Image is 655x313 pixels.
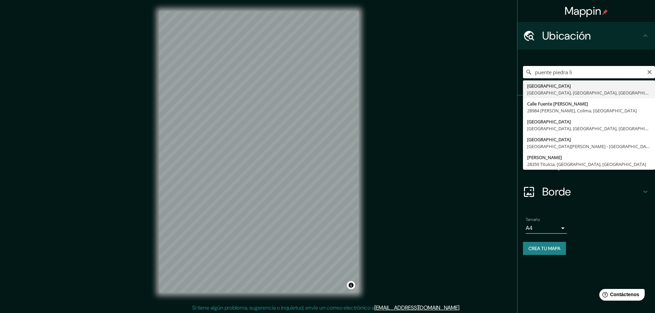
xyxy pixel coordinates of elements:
div: Disposición [517,150,655,178]
font: [PERSON_NAME] [527,154,562,160]
font: [GEOGRAPHIC_DATA] [527,83,571,89]
font: Tamaño [526,217,540,222]
button: Claro [647,68,652,75]
div: Borde [517,178,655,205]
font: [GEOGRAPHIC_DATA] [527,136,571,143]
font: Ubicación [542,29,591,43]
iframe: Lanzador de widgets de ayuda [594,286,647,305]
font: Si tiene algún problema, sugerencia o inquietud, envíe un correo electrónico a [192,304,374,311]
a: [EMAIL_ADDRESS][DOMAIN_NAME] [374,304,459,311]
font: Mappin [565,4,601,18]
div: A4 [526,223,567,234]
input: Elige tu ciudad o zona [523,66,655,78]
div: Patas [517,96,655,123]
font: 28984 [PERSON_NAME], Colima, [GEOGRAPHIC_DATA] [527,108,637,114]
font: . [461,304,463,311]
button: Activar o desactivar atribución [347,281,355,289]
font: Calle Fuente [PERSON_NAME] [527,101,588,107]
font: 28359 Titulcia, [GEOGRAPHIC_DATA], [GEOGRAPHIC_DATA] [527,161,646,167]
img: pin-icon.png [602,9,608,15]
font: [GEOGRAPHIC_DATA] [527,119,571,125]
font: Borde [542,185,571,199]
button: Crea tu mapa [523,242,566,255]
canvas: Mapa [159,11,359,293]
div: Ubicación [517,22,655,49]
font: A4 [526,224,533,232]
font: . [460,304,461,311]
font: Crea tu mapa [528,245,560,251]
div: Estilo [517,123,655,150]
font: . [459,304,460,311]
